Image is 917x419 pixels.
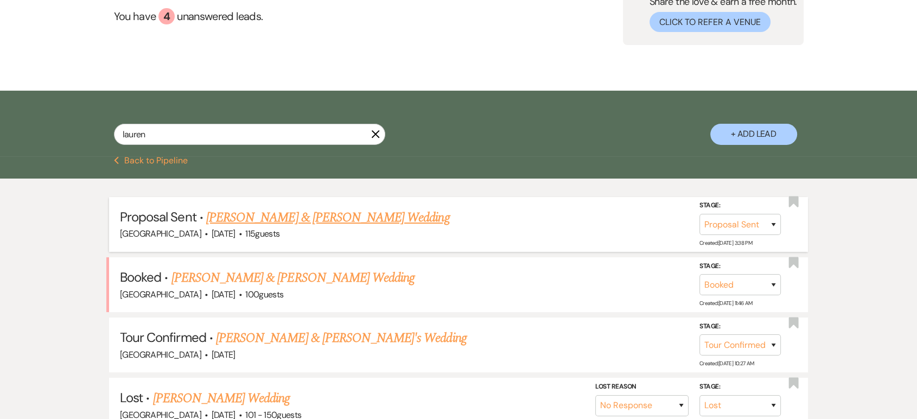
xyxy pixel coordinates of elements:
label: Stage: [699,261,781,272]
span: Lost [120,389,143,406]
span: [GEOGRAPHIC_DATA] [120,289,201,300]
a: [PERSON_NAME] Wedding [153,389,290,408]
button: Back to Pipeline [114,156,188,165]
span: [DATE] [212,289,235,300]
label: Stage: [699,381,781,393]
button: + Add Lead [710,124,797,145]
span: [GEOGRAPHIC_DATA] [120,349,201,360]
span: Tour Confirmed [120,329,206,346]
span: Created: [DATE] 10:27 AM [699,360,754,367]
span: Created: [DATE] 11:46 AM [699,300,752,307]
div: 4 [158,8,175,24]
a: [PERSON_NAME] & [PERSON_NAME]'s Wedding [216,328,467,348]
span: [DATE] [212,349,235,360]
span: Booked [120,269,161,285]
a: You have 4 unanswered leads. [114,8,431,24]
label: Lost Reason [595,381,689,393]
span: 115 guests [245,228,279,239]
span: [GEOGRAPHIC_DATA] [120,228,201,239]
input: Search by name, event date, email address or phone number [114,124,385,145]
span: 100 guests [245,289,283,300]
span: [DATE] [212,228,235,239]
a: [PERSON_NAME] & [PERSON_NAME] Wedding [171,268,415,288]
label: Stage: [699,200,781,212]
span: Proposal Sent [120,208,196,225]
a: [PERSON_NAME] & [PERSON_NAME] Wedding [206,208,449,227]
label: Stage: [699,321,781,333]
button: Click to Refer a Venue [649,12,770,32]
span: Created: [DATE] 3:38 PM [699,239,752,246]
